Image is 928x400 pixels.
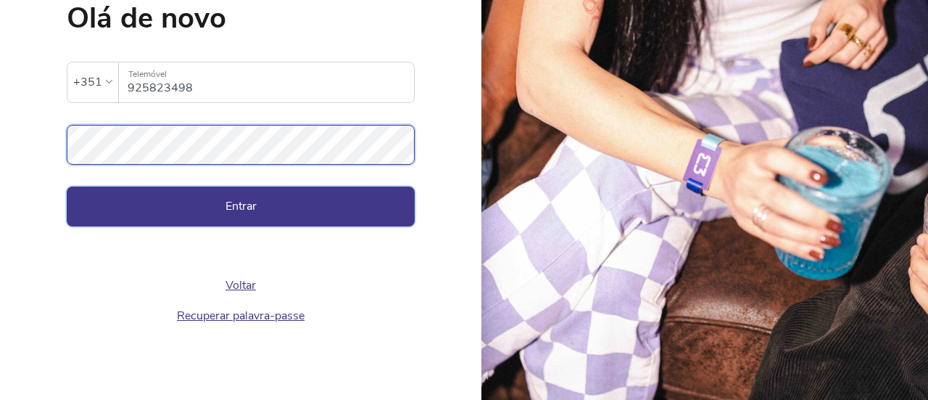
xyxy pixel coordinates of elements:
[225,277,256,293] a: Voltar
[67,4,415,33] h1: Olá de novo
[67,125,415,149] label: Palavra-passe
[177,308,304,324] a: Recuperar palavra-passe
[119,62,414,86] label: Telemóvel
[73,71,102,93] div: +351
[128,62,414,102] input: Telemóvel
[67,187,415,226] button: Entrar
